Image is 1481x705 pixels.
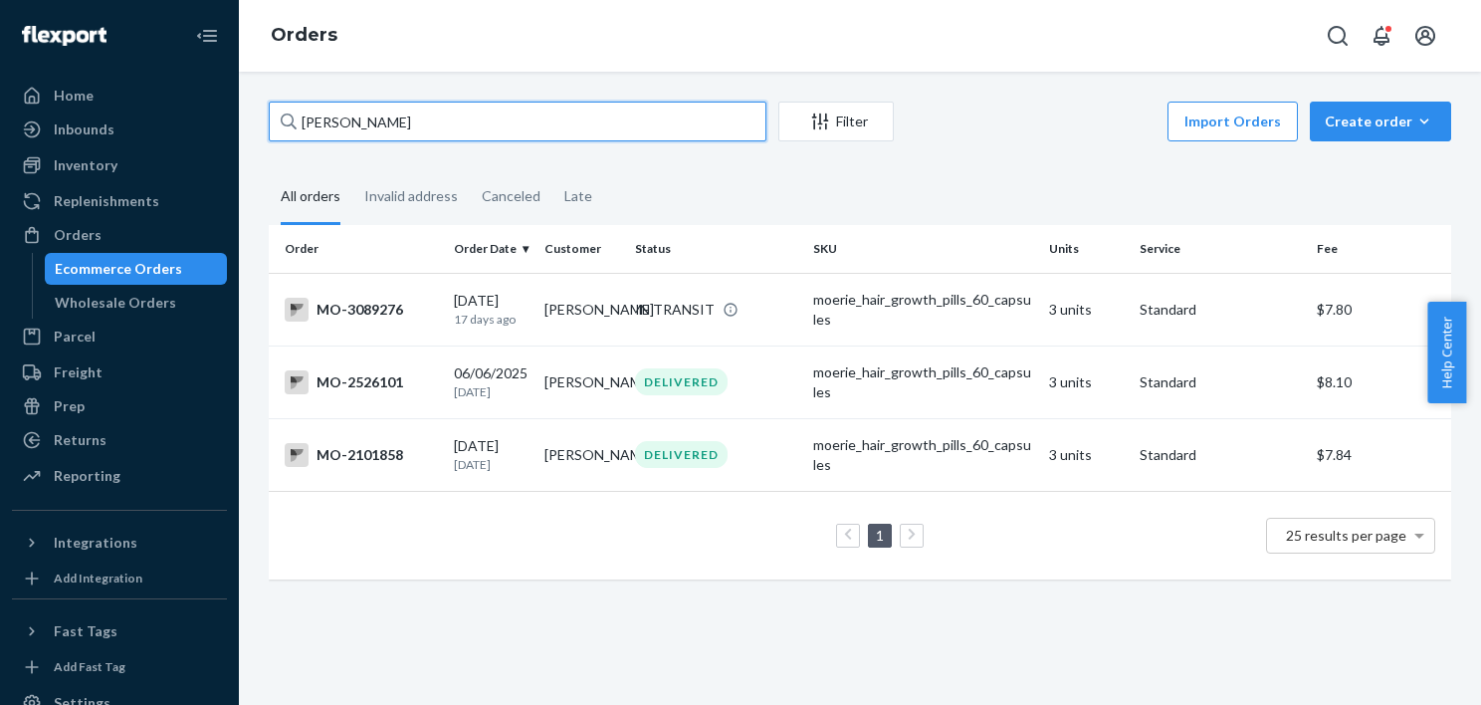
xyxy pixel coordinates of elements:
button: Filter [778,102,894,141]
div: 06/06/2025 [454,363,529,400]
div: Replenishments [54,191,159,211]
div: All orders [281,170,340,225]
th: Service [1132,225,1309,273]
div: Wholesale Orders [55,293,176,313]
a: Inbounds [12,114,227,145]
div: Reporting [54,466,120,486]
th: Units [1041,225,1132,273]
button: Create order [1310,102,1451,141]
a: Wholesale Orders [45,287,228,319]
div: [DATE] [454,291,529,328]
td: 3 units [1041,273,1132,346]
div: MO-2101858 [285,443,438,467]
p: Standard [1140,372,1301,392]
td: $7.84 [1309,418,1451,491]
a: Orders [271,24,337,46]
div: Ecommerce Orders [55,259,182,279]
div: Orders [54,225,102,245]
a: Replenishments [12,185,227,217]
td: 3 units [1041,418,1132,491]
div: moerie_hair_growth_pills_60_capsules [813,290,1034,330]
a: Ecommerce Orders [45,253,228,285]
div: Inbounds [54,119,114,139]
span: 25 results per page [1286,527,1406,544]
img: Flexport logo [22,26,106,46]
span: Support [40,14,111,32]
div: Returns [54,430,106,450]
div: Inventory [54,155,117,175]
button: Close Navigation [187,16,227,56]
div: Canceled [482,170,540,222]
button: Fast Tags [12,615,227,647]
button: Open account menu [1405,16,1445,56]
div: Fast Tags [54,621,117,641]
td: [PERSON_NAME] [536,273,627,346]
div: Add Integration [54,570,142,587]
div: Invalid address [364,170,458,222]
a: Parcel [12,321,227,352]
a: Returns [12,424,227,456]
a: Freight [12,356,227,388]
div: moerie_hair_growth_pills_60_capsules [813,362,1034,402]
div: Customer [544,240,619,257]
th: Status [627,225,804,273]
td: [PERSON_NAME] [536,418,627,491]
th: Order Date [446,225,536,273]
td: $7.80 [1309,273,1451,346]
a: Page 1 is your current page [872,527,888,544]
div: Parcel [54,327,96,347]
a: Reporting [12,460,227,492]
th: SKU [805,225,1042,273]
div: Late [564,170,592,222]
button: Open notifications [1362,16,1401,56]
td: [PERSON_NAME] [536,346,627,418]
p: [DATE] [454,456,529,473]
td: 3 units [1041,346,1132,418]
button: Import Orders [1167,102,1298,141]
div: Home [54,86,94,106]
div: Create order [1325,112,1436,131]
td: $8.10 [1309,346,1451,418]
th: Order [269,225,446,273]
div: DELIVERED [635,441,728,468]
a: Home [12,80,227,112]
a: Orders [12,219,227,251]
p: [DATE] [454,383,529,400]
button: Open Search Box [1318,16,1358,56]
div: MO-2526101 [285,370,438,394]
p: Standard [1140,445,1301,465]
button: Help Center [1427,302,1466,403]
a: Add Integration [12,567,227,590]
a: Inventory [12,149,227,181]
div: DELIVERED [635,368,728,395]
a: Prep [12,390,227,422]
p: Standard [1140,300,1301,320]
p: 17 days ago [454,311,529,328]
div: Filter [779,112,893,131]
ol: breadcrumbs [255,7,353,65]
div: MO-3089276 [285,298,438,322]
div: Freight [54,362,103,382]
div: moerie_hair_growth_pills_60_capsules [813,435,1034,475]
input: Search orders [269,102,766,141]
th: Fee [1309,225,1451,273]
div: Integrations [54,533,137,553]
div: Add Fast Tag [54,658,125,675]
button: Integrations [12,527,227,559]
a: Add Fast Tag [12,655,227,679]
div: [DATE] [454,436,529,473]
div: Prep [54,396,85,416]
div: IN TRANSIT [635,300,715,320]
